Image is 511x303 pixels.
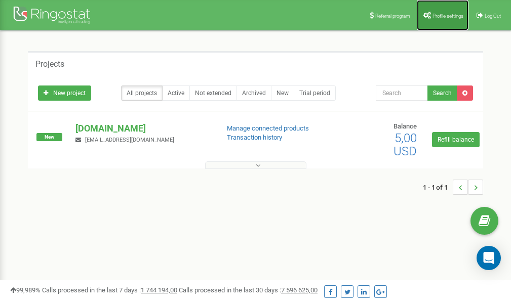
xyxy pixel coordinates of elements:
[189,85,237,101] a: Not extended
[227,124,309,132] a: Manage connected products
[485,13,501,19] span: Log Out
[294,85,336,101] a: Trial period
[42,286,177,294] span: Calls processed in the last 7 days :
[394,131,417,158] span: 5,00 USD
[423,169,483,205] nav: ...
[227,134,282,141] a: Transaction history
[427,85,457,101] button: Search
[394,122,417,130] span: Balance
[423,180,453,195] span: 1 - 1 of 1
[35,60,64,69] h5: Projects
[75,122,210,135] p: [DOMAIN_NAME]
[477,246,501,270] div: Open Intercom Messenger
[432,132,480,147] a: Refill balance
[38,85,91,101] a: New project
[376,85,428,101] input: Search
[281,286,318,294] u: 7 596 625,00
[179,286,318,294] span: Calls processed in the last 30 days :
[10,286,41,294] span: 99,989%
[36,133,62,141] span: New
[237,85,271,101] a: Archived
[141,286,177,294] u: 1 744 194,00
[271,85,294,101] a: New
[375,13,410,19] span: Referral program
[121,85,163,101] a: All projects
[85,137,174,143] span: [EMAIL_ADDRESS][DOMAIN_NAME]
[162,85,190,101] a: Active
[433,13,463,19] span: Profile settings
